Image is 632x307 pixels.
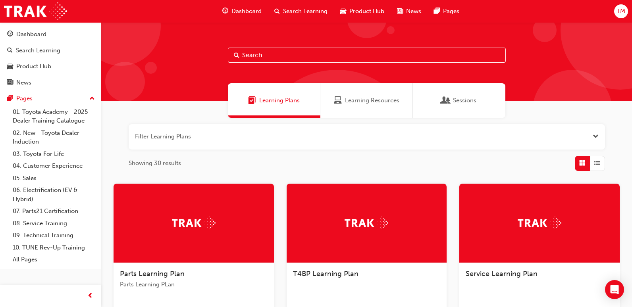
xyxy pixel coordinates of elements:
a: News [3,75,98,90]
button: Pages [3,91,98,106]
span: Learning Plans [259,96,300,105]
span: search-icon [274,6,280,16]
a: 08. Service Training [10,217,98,230]
span: T4BP Learning Plan [293,269,358,278]
a: 01. Toyota Academy - 2025 Dealer Training Catalogue [10,106,98,127]
span: Parts Learning PLan [120,280,268,289]
span: Search [234,51,239,60]
a: pages-iconPages [428,3,466,19]
span: Sessions [442,96,450,105]
img: Trak [4,2,67,20]
a: search-iconSearch Learning [268,3,334,19]
span: news-icon [397,6,403,16]
a: guage-iconDashboard [216,3,268,19]
a: Learning PlansLearning Plans [228,83,320,118]
div: Search Learning [16,46,60,55]
span: news-icon [7,79,13,86]
a: 05. Sales [10,172,98,184]
span: TM [617,7,625,16]
span: Showing 30 results [129,159,181,168]
div: Product Hub [16,62,51,71]
span: prev-icon [87,291,93,301]
span: car-icon [7,63,13,70]
button: DashboardSearch LearningProduct HubNews [3,25,98,91]
span: guage-icon [7,31,13,38]
span: Service Learning Plan [466,269,538,278]
span: Learning Resources [345,96,399,105]
a: 06. Electrification (EV & Hybrid) [10,184,98,205]
a: SessionsSessions [413,83,505,118]
a: car-iconProduct Hub [334,3,391,19]
div: News [16,78,31,87]
span: Product Hub [349,7,384,16]
span: car-icon [340,6,346,16]
span: Learning Plans [248,96,256,105]
a: 02. New - Toyota Dealer Induction [10,127,98,148]
span: Search Learning [283,7,328,16]
div: Dashboard [16,30,46,39]
a: Learning ResourcesLearning Resources [320,83,413,118]
span: Pages [443,7,459,16]
a: Product Hub [3,59,98,74]
a: Search Learning [3,43,98,58]
img: Trak [345,217,388,229]
span: Learning Resources [334,96,342,105]
button: Open the filter [593,132,599,141]
a: news-iconNews [391,3,428,19]
a: All Pages [10,253,98,266]
span: guage-icon [222,6,228,16]
a: 10. TUNE Rev-Up Training [10,242,98,254]
span: News [406,7,421,16]
button: TM [614,4,628,18]
a: 09. Technical Training [10,229,98,242]
div: Pages [16,94,33,103]
span: up-icon [89,94,95,104]
span: Dashboard [231,7,262,16]
a: 04. Customer Experience [10,160,98,172]
input: Search... [228,48,506,63]
img: Trak [518,217,561,229]
span: Sessions [453,96,476,105]
span: Parts Learning Plan [120,269,185,278]
span: pages-icon [434,6,440,16]
span: pages-icon [7,95,13,102]
a: 03. Toyota For Life [10,148,98,160]
span: List [594,159,600,168]
span: search-icon [7,47,13,54]
div: Open Intercom Messenger [605,280,624,299]
a: 07. Parts21 Certification [10,205,98,217]
img: Trak [172,217,216,229]
a: Dashboard [3,27,98,42]
span: Grid [579,159,585,168]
